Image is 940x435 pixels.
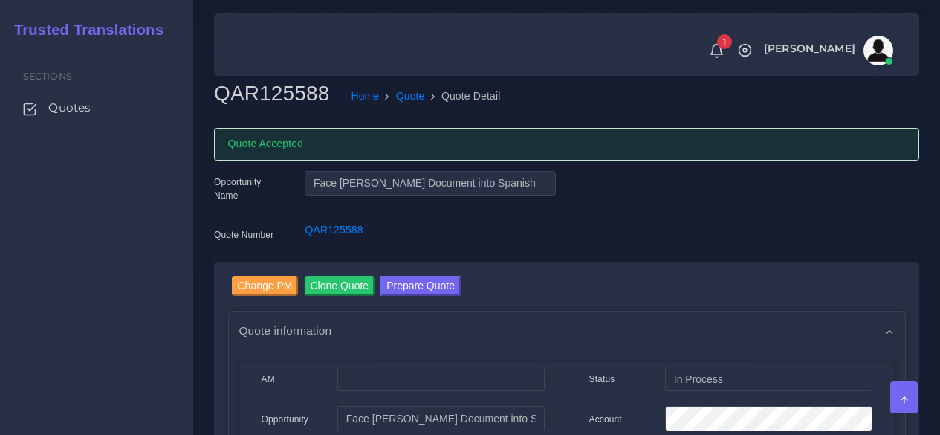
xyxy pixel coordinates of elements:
[589,413,622,426] label: Account
[425,88,501,104] li: Quote Detail
[717,34,732,49] span: 1
[4,21,163,39] h2: Trusted Translations
[305,224,363,236] a: QAR125588
[756,36,898,65] a: [PERSON_NAME]avatar
[232,276,299,296] input: Change PM
[863,36,893,65] img: avatar
[351,88,379,104] a: Home
[4,18,163,42] a: Trusted Translations
[305,276,375,296] input: Clone Quote
[396,88,425,104] a: Quote
[764,43,855,54] span: [PERSON_NAME]
[11,92,182,123] a: Quotes
[214,128,919,161] div: Quote Accepted
[214,228,273,242] label: Quote Number
[704,42,730,59] a: 1
[229,312,905,349] div: Quote information
[589,373,615,386] label: Status
[214,175,282,202] label: Opportunity Name
[48,100,91,116] span: Quotes
[380,276,461,300] a: Prepare Quote
[380,276,461,296] button: Prepare Quote
[239,322,332,339] span: Quote information
[262,413,309,426] label: Opportunity
[262,373,275,386] label: AM
[23,71,72,82] span: Sections
[214,81,340,106] h2: QAR125588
